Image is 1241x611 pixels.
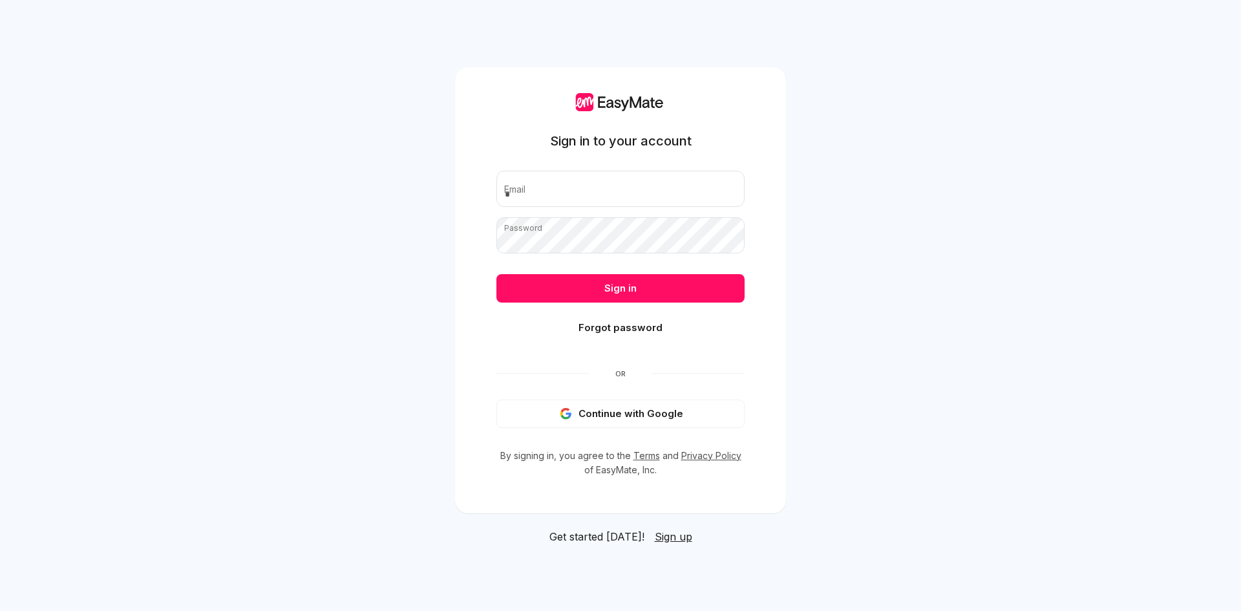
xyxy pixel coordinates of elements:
[681,450,741,461] a: Privacy Policy
[496,449,745,477] p: By signing in, you agree to the and of EasyMate, Inc.
[550,132,692,150] h1: Sign in to your account
[589,369,652,379] span: Or
[496,400,745,428] button: Continue with Google
[549,529,644,544] span: Get started [DATE]!
[496,274,745,303] button: Sign in
[655,530,692,543] span: Sign up
[655,529,692,544] a: Sign up
[633,450,660,461] a: Terms
[496,314,745,342] button: Forgot password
